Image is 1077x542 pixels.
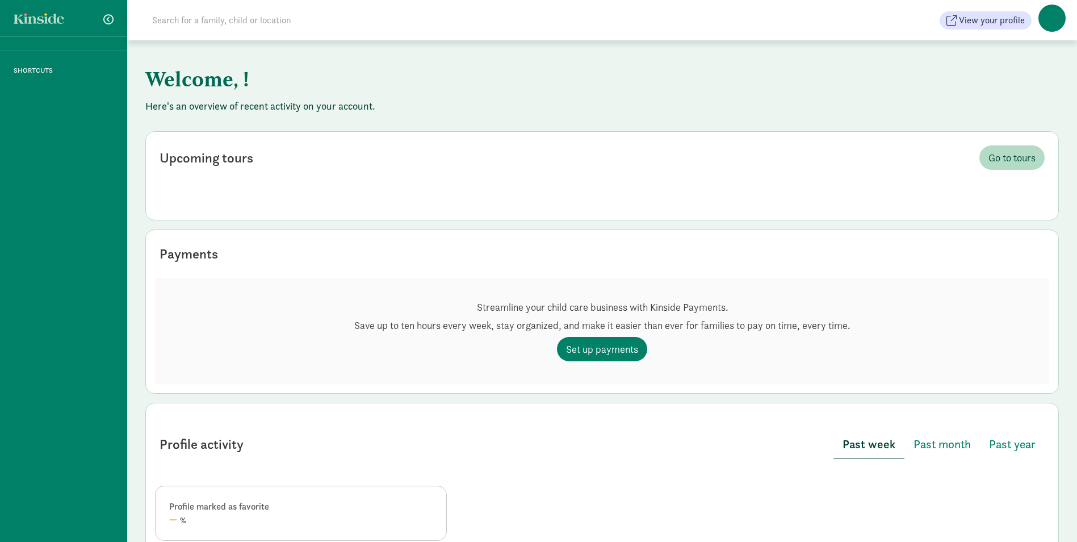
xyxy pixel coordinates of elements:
[980,431,1045,458] button: Past year
[169,500,433,514] div: Profile marked as favorite
[979,145,1045,170] a: Go to tours
[959,14,1025,27] span: View your profile
[169,514,433,527] div: %
[160,148,253,168] div: Upcoming tours
[160,244,218,264] div: Payments
[160,434,244,455] div: Profile activity
[145,99,1059,113] p: Here's an overview of recent activity on your account.
[566,341,638,357] span: Set up payments
[145,9,464,32] input: Search for a family, child or location
[989,435,1036,453] span: Past year
[988,150,1036,165] span: Go to tours
[940,11,1032,30] button: View your profile
[904,431,980,458] button: Past month
[913,435,971,453] span: Past month
[354,319,850,332] p: Save up to ten hours every week, stay organized, and make it easier than ever for families to pay...
[145,59,707,99] h1: Welcome, !
[557,337,647,361] a: Set up payments
[354,301,850,314] p: Streamline your child care business with Kinside Payments.
[843,435,895,453] span: Past week
[833,431,904,458] button: Past week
